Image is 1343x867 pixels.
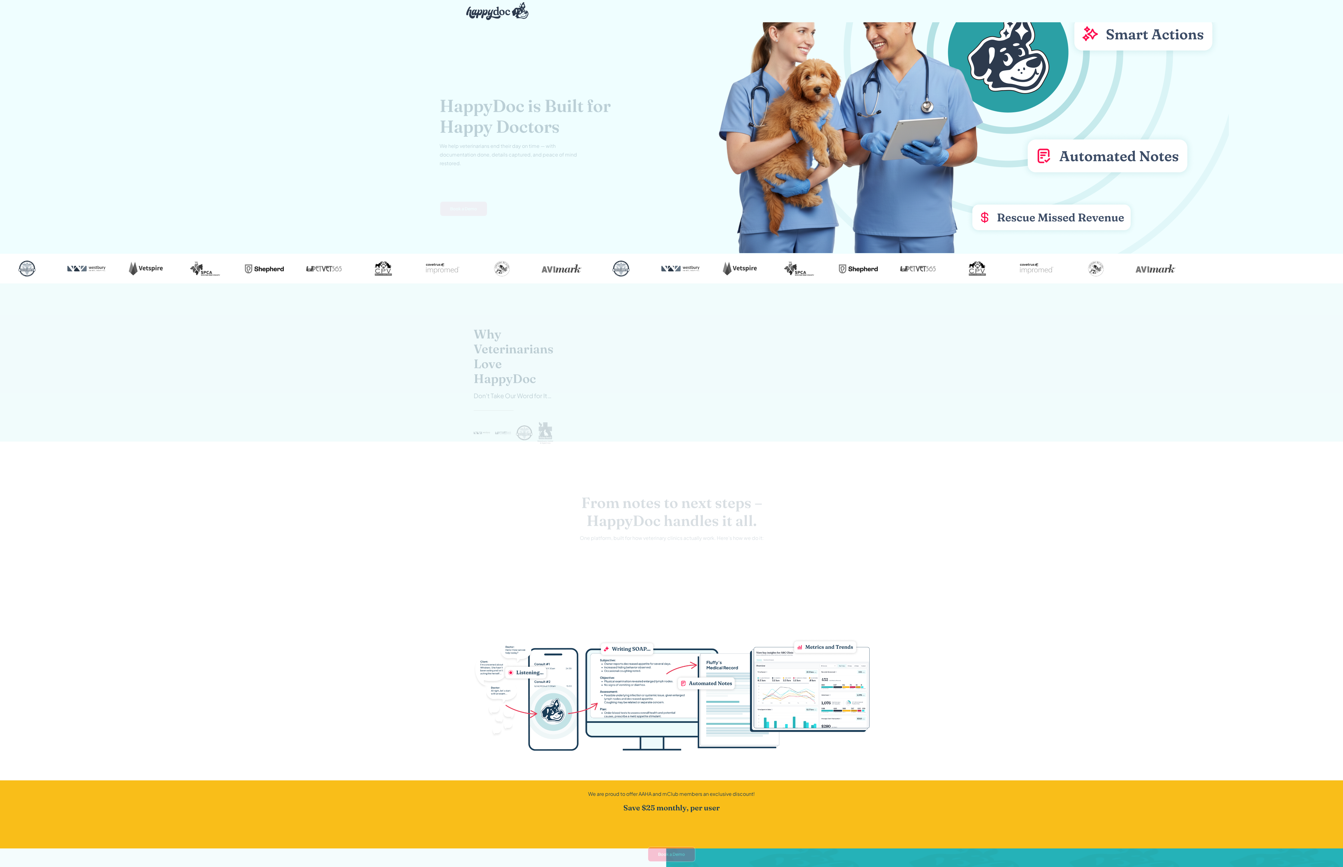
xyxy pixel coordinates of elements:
img: Westbury [62,259,111,278]
img: PetVet365 [893,259,943,278]
img: Bishop Ranch logo [537,421,553,445]
img: VetSpire [715,259,764,278]
img: Avimark [1131,259,1180,278]
img: Woodlake [596,259,646,278]
h2: Save $25 monthly, per user [513,803,830,813]
a: Book a Demo [440,201,488,217]
h2: Why Veterinarians Love HappyDoc [474,327,553,386]
img: VetSpire [121,259,170,278]
img: Avimark [537,259,586,278]
div: Don’t Take Our Word for It… [474,391,553,400]
img: PetVet 365 logo [495,421,511,445]
img: A mockup of screens: A mobile device is listening and transcribing and uploading. Inputting data ... [474,638,870,751]
h1: HappyDoc is Built for Happy Doctors [440,95,648,137]
img: PetVet365 [299,259,349,278]
img: Corvertrus Impromed [1012,259,1061,278]
img: Westbury [656,259,705,278]
img: Cheyenne Pet Clinic [1071,259,1121,278]
img: CPV [359,259,408,278]
div: We are proud to offer AAHA and mClub members an exclusive discount! [513,790,830,798]
img: Shepherd [240,259,289,278]
img: CPV [953,259,1002,278]
img: Woodlake [2,259,52,278]
img: Woodlake logo [516,421,532,445]
img: HappyDoc Logo: A happy dog with his ear up, listening. [466,2,529,20]
a: home [461,1,529,22]
img: Westbury [474,421,490,445]
img: Shepherd [834,259,883,278]
img: Corvertrus Impromed [418,259,467,278]
h2: From notes to next steps –HappyDoc handles it all. [553,494,790,529]
p: We help veterinarians end their day on time — with documentation done, details captured, and peac... [440,142,588,168]
img: SPCA [180,259,230,278]
img: Cheyenne Pet Clinic [477,259,527,278]
a: Book a Demo [648,847,695,862]
img: SPCA [774,259,824,278]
